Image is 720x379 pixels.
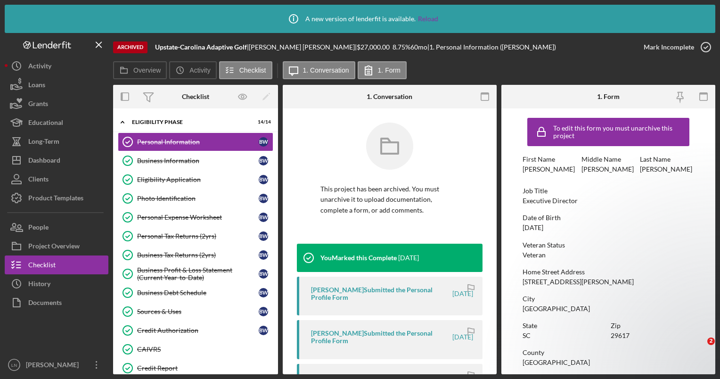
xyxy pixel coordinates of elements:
[398,254,419,262] time: 2024-03-26 16:53
[523,332,531,339] div: SC
[357,43,393,51] div: $27,000.00
[5,151,108,170] button: Dashboard
[118,264,273,283] a: Business Profit & Loss Statement (Current Year-to-Date)BW
[113,61,167,79] button: Overview
[28,151,60,172] div: Dashboard
[155,43,247,51] b: Upstate-Carolina Adaptive Golf
[239,66,266,74] label: Checklist
[707,338,715,345] span: 2
[169,61,216,79] button: Activity
[118,132,273,151] a: Personal InformationBW
[553,124,687,140] div: To edit this form you must unarchive this project
[118,302,273,321] a: Sources & UsesBW
[118,189,273,208] a: Photo IdentificationBW
[5,189,108,207] a: Product Templates
[259,231,268,241] div: B W
[28,274,50,296] div: History
[137,289,259,297] div: Business Debt Schedule
[219,61,272,79] button: Checklist
[452,290,473,297] time: 2024-03-26 16:52
[259,288,268,297] div: B W
[132,119,247,125] div: Eligibility Phase
[523,305,590,313] div: [GEOGRAPHIC_DATA]
[320,254,397,262] div: You Marked this Complete
[5,57,108,75] button: Activity
[118,246,273,264] a: Business Tax Returns (2yrs)BW
[259,137,268,147] div: B W
[28,57,51,78] div: Activity
[644,38,694,57] div: Mark Incomplete
[5,94,108,113] button: Grants
[28,189,83,210] div: Product Templates
[118,283,273,302] a: Business Debt ScheduleBW
[523,349,694,356] div: County
[259,175,268,184] div: B W
[118,227,273,246] a: Personal Tax Returns (2yrs)BW
[5,255,108,274] a: Checklist
[5,274,108,293] button: History
[137,251,259,259] div: Business Tax Returns (2yrs)
[28,170,49,191] div: Clients
[28,218,49,239] div: People
[688,338,711,360] iframe: Intercom live chat
[523,268,694,276] div: Home Street Address
[581,156,635,163] div: Middle Name
[137,266,259,281] div: Business Profit & Loss Statement (Current Year-to-Date)
[523,359,590,366] div: [GEOGRAPHIC_DATA]
[367,93,412,100] div: 1. Conversation
[5,132,108,151] button: Long-Term
[5,237,108,255] a: Project Overview
[523,187,694,195] div: Job Title
[28,113,63,134] div: Educational
[523,214,694,222] div: Date of Birth
[118,208,273,227] a: Personal Expense WorksheetBW
[259,213,268,222] div: B W
[28,75,45,97] div: Loans
[155,43,249,51] div: |
[5,293,108,312] button: Documents
[137,327,259,334] div: Credit Authorization
[249,43,357,51] div: [PERSON_NAME] [PERSON_NAME] |
[259,269,268,279] div: B W
[137,364,273,372] div: Credit Report
[452,333,473,341] time: 2024-02-05 23:00
[189,66,210,74] label: Activity
[259,194,268,203] div: B W
[11,363,17,368] text: LN
[523,322,606,330] div: State
[640,165,692,173] div: [PERSON_NAME]
[523,165,575,173] div: [PERSON_NAME]
[5,113,108,132] button: Educational
[137,157,259,165] div: Business Information
[137,346,273,353] div: CAIVRS
[283,61,355,79] button: 1. Conversation
[182,93,209,100] div: Checklist
[320,184,459,215] p: This project has been archived. You must unarchive it to upload documentation, complete a form, o...
[5,170,108,189] button: Clients
[133,66,161,74] label: Overview
[137,195,259,202] div: Photo Identification
[118,340,273,359] a: CAIVRS
[634,38,715,57] button: Mark Incomplete
[427,43,556,51] div: | 1. Personal Information ([PERSON_NAME])
[5,218,108,237] button: People
[358,61,407,79] button: 1. Form
[523,251,546,259] div: Veteran
[523,241,694,249] div: Veteran Status
[118,151,273,170] a: Business InformationBW
[282,7,438,31] div: A new version of lenderfit is available.
[28,94,48,115] div: Grants
[311,286,451,301] div: [PERSON_NAME] Submitted the Personal Profile Form
[393,43,410,51] div: 8.75 %
[523,224,543,231] div: [DATE]
[418,15,438,23] a: Reload
[597,93,620,100] div: 1. Form
[113,41,147,53] div: Archived
[137,308,259,315] div: Sources & Uses
[5,75,108,94] button: Loans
